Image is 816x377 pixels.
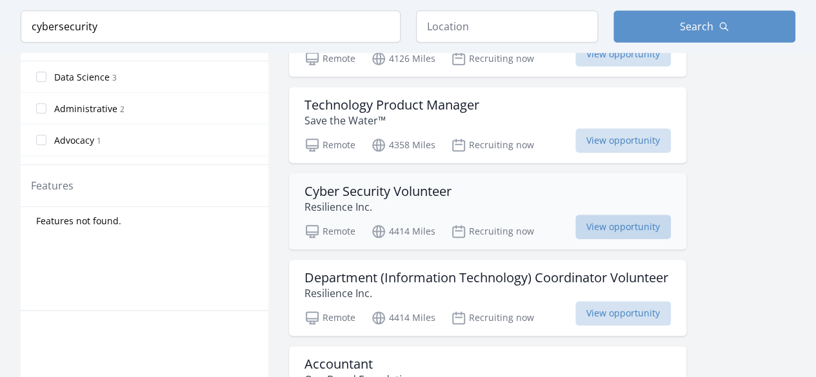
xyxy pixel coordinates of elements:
h3: Department (Information Technology) Coordinator Volunteer [304,270,668,285]
h3: Accountant [304,356,415,372]
p: Remote [304,224,355,239]
h3: Technology Product Manager [304,97,479,113]
p: Recruiting now [451,137,534,153]
p: Resilience Inc. [304,199,452,215]
p: Remote [304,137,355,153]
span: View opportunity [575,128,671,153]
span: 2 [120,104,124,115]
a: Cyber Security Volunteer Resilience Inc. Remote 4414 Miles Recruiting now View opportunity [289,173,686,249]
span: View opportunity [575,301,671,325]
span: View opportunity [575,215,671,239]
span: Advocacy [54,134,94,147]
p: Resilience Inc. [304,285,668,301]
span: View opportunity [575,42,671,66]
p: Recruiting now [451,224,534,239]
p: 4414 Miles [371,310,435,325]
span: Data Science [54,71,110,84]
input: Administrative 2 [36,103,46,113]
p: 4414 Miles [371,224,435,239]
input: Keyword [21,10,401,43]
span: Administrative [54,102,117,115]
span: Search [680,19,713,34]
p: Remote [304,51,355,66]
a: Department (Information Technology) Coordinator Volunteer Resilience Inc. Remote 4414 Miles Recru... [289,260,686,336]
input: Advocacy 1 [36,135,46,145]
h3: Cyber Security Volunteer [304,184,452,199]
p: Remote [304,310,355,325]
p: Save the Water™ [304,113,479,128]
p: Recruiting now [451,310,534,325]
button: Search [613,10,795,43]
p: Recruiting now [451,51,534,66]
span: 1 [97,135,101,146]
p: 4126 Miles [371,51,435,66]
input: Location [416,10,598,43]
span: Features not found. [36,215,121,227]
input: Data Science 3 [36,72,46,82]
a: Technology Product Manager Save the Water™ Remote 4358 Miles Recruiting now View opportunity [289,87,686,163]
p: 4358 Miles [371,137,435,153]
legend: Features [31,178,74,193]
span: 3 [112,72,117,83]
